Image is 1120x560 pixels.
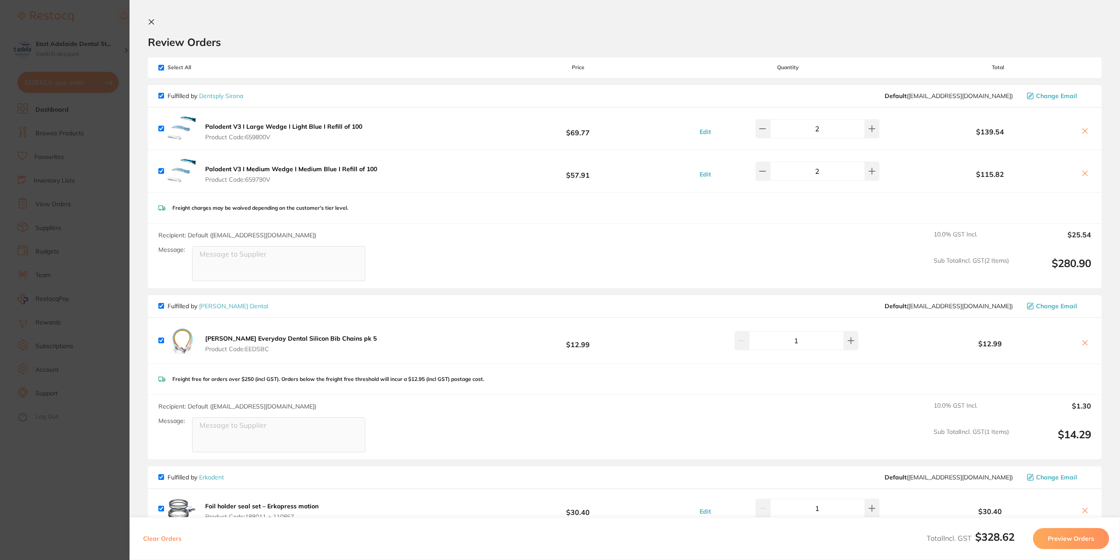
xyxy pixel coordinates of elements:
[934,257,1009,281] span: Sub Total Incl. GST ( 2 Items)
[203,165,380,183] button: Palodent V3 I Medium Wedge I Medium Blue I Refill of 100 Product Code:659790V
[168,474,224,481] p: Fulfilled by
[203,123,365,141] button: Palodent V3 I Large Wedge I Light Blue I Refill of 100 Product Code:659800V
[158,246,185,254] label: Message:
[140,528,184,549] button: Clear Orders
[168,325,196,356] img: MmZiczNhZQ
[1016,402,1091,421] output: $1.30
[205,345,377,352] span: Product Code: EEDSBC
[485,500,671,517] b: $30.40
[1036,92,1077,99] span: Change Email
[205,176,377,183] span: Product Code: 659790V
[205,134,362,141] span: Product Code: 659800V
[1024,92,1091,100] button: Change Email
[1024,473,1091,481] button: Change Email
[672,64,905,70] span: Quantity
[485,163,671,179] b: $57.91
[148,35,1102,49] h2: Review Orders
[934,402,1009,421] span: 10.0 % GST Incl.
[168,303,268,310] p: Fulfilled by
[697,507,714,515] button: Edit
[927,534,1015,542] span: Total Incl. GST
[934,428,1009,452] span: Sub Total Incl. GST ( 1 Items)
[203,335,379,353] button: [PERSON_NAME] Everyday Dental Silicon Bib Chains pk 5 Product Code:EEDSBC
[158,64,246,70] span: Select All
[934,231,1009,250] span: 10.0 % GST Incl.
[158,231,316,239] span: Recipient: Default ( [EMAIL_ADDRESS][DOMAIN_NAME] )
[172,205,348,211] p: Freight charges may be waived depending on the customer's tier level.
[205,502,318,510] b: Foil holder seal set – Erkopress motion
[205,123,362,130] b: Palodent V3 I Large Wedge I Light Blue I Refill of 100
[697,128,714,136] button: Edit
[168,92,243,99] p: Fulfilled by
[905,170,1075,178] b: $115.82
[168,157,196,185] img: Mng0aG9wZQ
[885,473,906,481] b: Default
[1036,474,1077,481] span: Change Email
[885,303,1013,310] span: sales@piksters.com
[885,92,1013,99] span: clientservices@dentsplysirona.com
[158,402,316,410] span: Recipient: Default ( [EMAIL_ADDRESS][DOMAIN_NAME] )
[905,340,1075,348] b: $12.99
[168,115,196,143] img: ZjZham4zeQ
[885,474,1013,481] span: support@erkodent.com.au
[905,64,1091,70] span: Total
[485,332,671,349] b: $12.99
[485,120,671,137] b: $69.77
[1016,231,1091,250] output: $25.54
[485,64,671,70] span: Price
[205,165,377,173] b: Palodent V3 I Medium Wedge I Medium Blue I Refill of 100
[199,92,243,100] a: Dentsply Sirona
[199,473,224,481] a: Erkodent
[203,502,321,521] button: Foil holder seal set – Erkopress motion Product Code:188011 + 110857
[1024,302,1091,310] button: Change Email
[1016,428,1091,452] output: $14.29
[205,335,377,342] b: [PERSON_NAME] Everyday Dental Silicon Bib Chains pk 5
[905,507,1075,515] b: $30.40
[168,496,196,520] img: em01MmU3cg
[172,376,484,382] p: Freight free for orders over $250 (incl GST). Orders below the freight free threshold will incur ...
[905,128,1075,136] b: $139.54
[885,92,906,100] b: Default
[885,302,906,310] b: Default
[697,170,714,178] button: Edit
[1016,257,1091,281] output: $280.90
[1036,303,1077,310] span: Change Email
[1033,528,1109,549] button: Preview Orders
[975,530,1015,543] b: $328.62
[199,302,268,310] a: [PERSON_NAME] Dental
[205,513,318,520] span: Product Code: 188011 + 110857
[158,417,185,425] label: Message:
